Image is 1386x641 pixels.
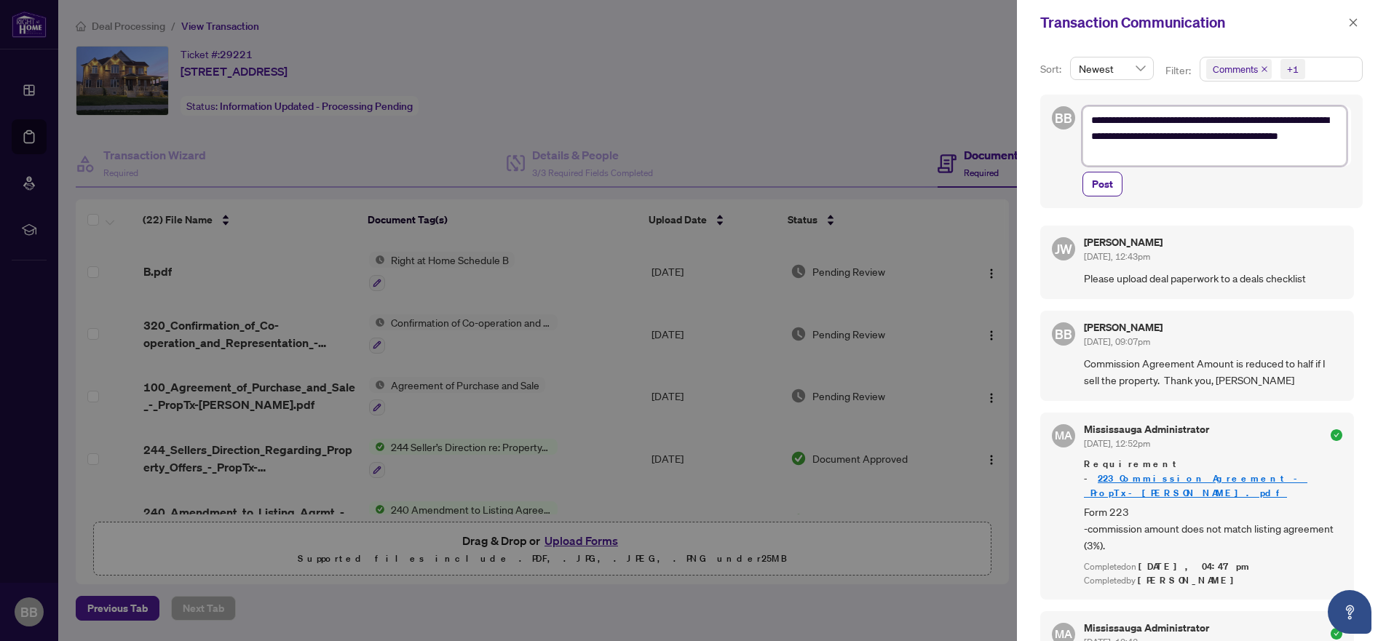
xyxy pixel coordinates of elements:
[1084,355,1342,389] span: Commission Agreement Amount is reduced to half if I sell the property. Thank you, [PERSON_NAME]
[1287,62,1299,76] div: +1
[1206,59,1272,79] span: Comments
[1079,57,1145,79] span: Newest
[1084,237,1163,247] h5: [PERSON_NAME]
[1055,426,1072,444] span: MA
[1040,12,1344,33] div: Transaction Communication
[1084,623,1209,633] h5: Mississauga Administrator
[1138,574,1242,586] span: [PERSON_NAME]
[1331,429,1342,441] span: check-circle
[1084,457,1342,501] span: Requirement -
[1084,270,1342,287] span: Please upload deal paperwork to a deals checklist
[1084,503,1342,554] span: Form 223 -commission amount does not match listing agreement (3%).
[1084,574,1342,588] div: Completed by
[1084,322,1163,333] h5: [PERSON_NAME]
[1138,560,1251,573] span: [DATE], 04:47pm
[1348,17,1358,28] span: close
[1040,61,1064,77] p: Sort:
[1084,472,1307,499] a: 223_Commission_Agreement_-_PropTx-[PERSON_NAME].pdf
[1084,560,1342,574] div: Completed on
[1084,438,1150,449] span: [DATE], 12:52pm
[1084,251,1150,262] span: [DATE], 12:43pm
[1165,63,1193,79] p: Filter:
[1213,62,1258,76] span: Comments
[1328,590,1371,634] button: Open asap
[1092,172,1113,196] span: Post
[1082,172,1122,196] button: Post
[1331,628,1342,640] span: check-circle
[1084,424,1209,434] h5: Mississauga Administrator
[1055,324,1072,344] span: BB
[1261,65,1268,73] span: close
[1084,336,1150,347] span: [DATE], 09:07pm
[1055,239,1072,259] span: JW
[1055,108,1072,128] span: BB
